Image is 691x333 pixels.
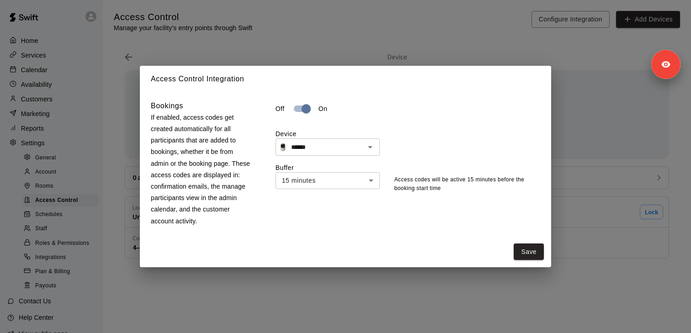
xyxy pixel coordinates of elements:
[276,172,380,189] div: 15 minutes
[394,175,540,194] p: Access codes will be active 15 minutes before the booking start time
[276,163,380,172] label: Buffer
[140,66,551,92] h2: Access Control Integration
[276,130,297,137] label: Device
[151,112,252,227] p: If enabled, access codes get created automatically for all participants that are added to booking...
[364,141,377,153] button: Open
[514,243,544,260] button: Save
[276,104,285,114] p: Off
[319,104,328,114] p: On
[151,100,183,112] h6: Bookings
